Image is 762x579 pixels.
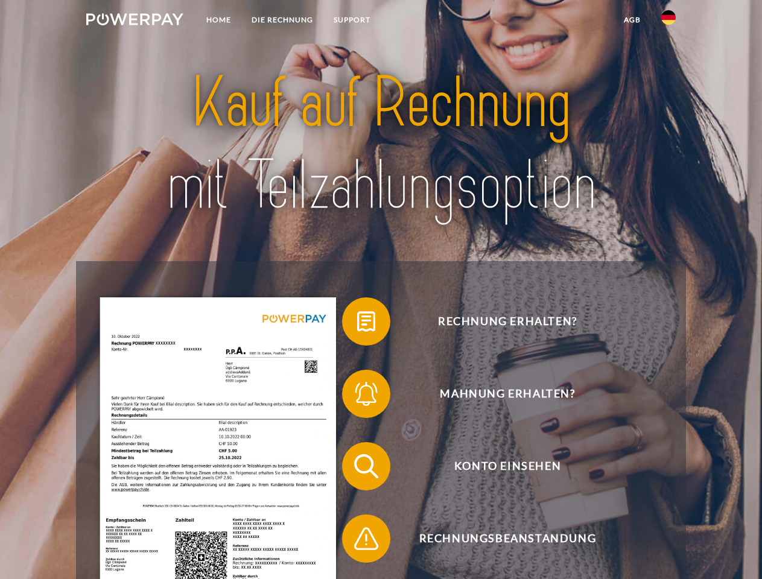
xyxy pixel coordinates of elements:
img: qb_bill.svg [351,306,381,337]
button: Rechnungsbeanstandung [342,514,656,563]
button: Rechnung erhalten? [342,297,656,346]
button: Mahnung erhalten? [342,370,656,418]
img: logo-powerpay-white.svg [86,13,183,25]
img: qb_search.svg [351,451,381,481]
a: SUPPORT [323,9,381,31]
span: Mahnung erhalten? [360,370,655,418]
button: Konto einsehen [342,442,656,490]
span: Konto einsehen [360,442,655,490]
img: title-powerpay_de.svg [115,58,647,231]
img: qb_bell.svg [351,379,381,409]
span: Rechnung erhalten? [360,297,655,346]
a: DIE RECHNUNG [241,9,323,31]
a: Home [196,9,241,31]
span: Rechnungsbeanstandung [360,514,655,563]
img: de [661,10,676,25]
img: qb_warning.svg [351,524,381,554]
a: agb [614,9,651,31]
